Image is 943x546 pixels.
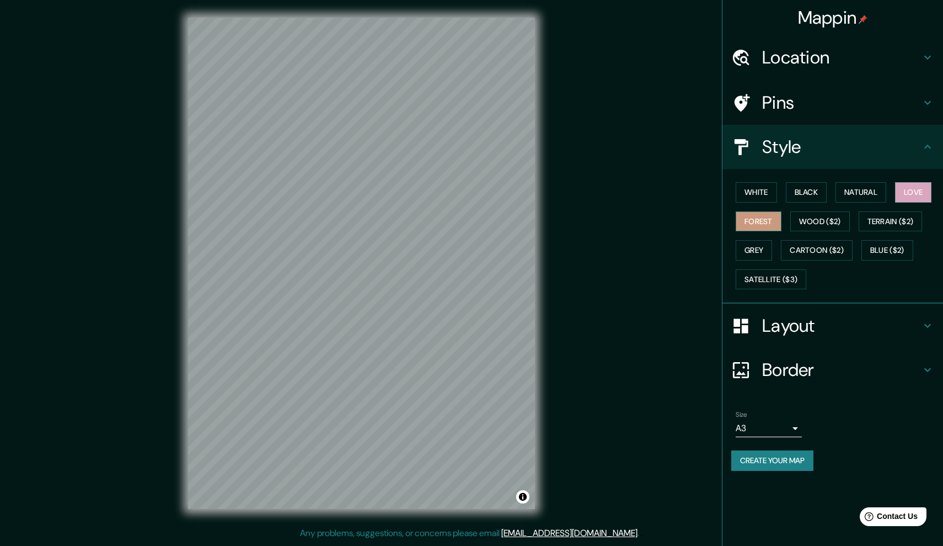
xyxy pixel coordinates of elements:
h4: Location [762,46,921,68]
button: Blue ($2) [861,240,913,261]
button: Create your map [731,450,813,471]
button: Black [786,182,827,203]
h4: Style [762,136,921,158]
label: Size [736,410,747,420]
div: Location [722,35,943,79]
img: pin-icon.png [859,15,867,24]
canvas: Map [188,18,535,509]
div: Layout [722,304,943,348]
h4: Layout [762,315,921,337]
button: White [736,182,777,203]
div: Pins [722,81,943,125]
h4: Mappin [798,7,868,29]
div: A3 [736,420,802,437]
iframe: Help widget launcher [845,503,931,534]
button: Cartoon ($2) [781,240,853,261]
div: . [641,527,643,540]
button: Satellite ($3) [736,269,806,290]
button: Terrain ($2) [859,211,923,232]
div: . [639,527,641,540]
button: Toggle attribution [516,490,529,503]
button: Natural [835,182,886,203]
h4: Border [762,359,921,381]
div: Border [722,348,943,392]
p: Any problems, suggestions, or concerns please email . [300,527,639,540]
div: Style [722,125,943,169]
button: Wood ($2) [790,211,850,232]
button: Love [895,182,931,203]
button: Grey [736,240,772,261]
h4: Pins [762,92,921,114]
button: Forest [736,211,781,232]
a: [EMAIL_ADDRESS][DOMAIN_NAME] [501,527,637,539]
